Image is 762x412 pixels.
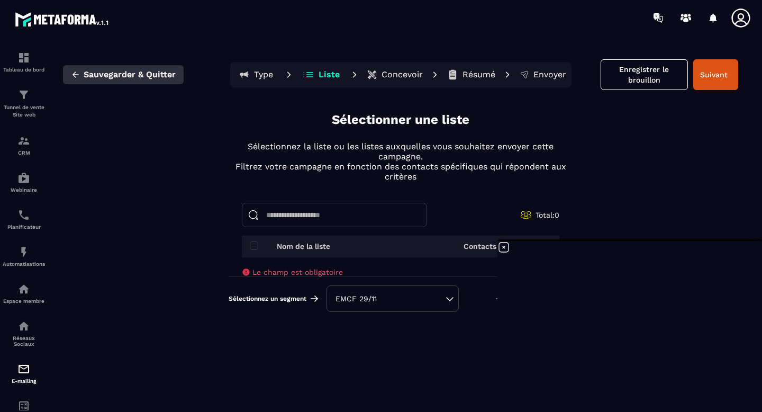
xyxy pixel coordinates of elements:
[3,378,45,384] p: E-mailing
[601,59,688,90] button: Enregistrer le brouillon
[693,59,738,90] button: Suivant
[3,67,45,73] p: Tableau de bord
[444,64,498,85] button: Résumé
[3,150,45,156] p: CRM
[63,65,184,84] button: Sauvegarder & Quitter
[533,69,566,80] p: Envoyer
[3,187,45,193] p: Webinaire
[462,69,495,80] p: Résumé
[516,64,569,85] button: Envoyer
[277,242,330,250] p: Nom de la liste
[464,242,496,250] p: Contacts
[232,64,280,85] button: Type
[3,43,45,80] a: formationformationTableau de bord
[252,268,343,276] span: Le champ est obligatoire
[229,141,573,162] p: Sélectionnez la liste ou les listes auxquelles vous souhaitez envoyer cette campagne.
[15,10,110,29] img: logo
[17,363,30,375] img: email
[364,64,426,85] button: Concevoir
[3,312,45,355] a: social-networksocial-networkRéseaux Sociaux
[3,104,45,119] p: Tunnel de vente Site web
[319,69,340,80] p: Liste
[17,88,30,101] img: formation
[536,211,559,219] span: Total: 0
[3,80,45,127] a: formationformationTunnel de vente Site web
[332,111,469,129] p: Sélectionner une liste
[17,135,30,147] img: formation
[3,238,45,275] a: automationsautomationsAutomatisations
[3,127,45,164] a: formationformationCRM
[17,283,30,295] img: automations
[298,64,346,85] button: Liste
[254,69,273,80] p: Type
[3,298,45,304] p: Espace membre
[3,201,45,238] a: schedulerschedulerPlanificateur
[17,51,30,64] img: formation
[3,224,45,230] p: Planificateur
[229,162,573,182] p: Filtrez votre campagne en fonction des contacts spécifiques qui répondent aux critères
[3,275,45,312] a: automationsautomationsEspace membre
[17,209,30,221] img: scheduler
[84,69,176,80] span: Sauvegarder & Quitter
[17,246,30,258] img: automations
[3,164,45,201] a: automationsautomationsWebinaire
[3,355,45,392] a: emailemailE-mailing
[229,294,306,303] span: Sélectionnez un segment
[17,320,30,333] img: social-network
[382,69,423,80] p: Concevoir
[3,335,45,347] p: Réseaux Sociaux
[3,261,45,267] p: Automatisations
[17,172,30,184] img: automations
